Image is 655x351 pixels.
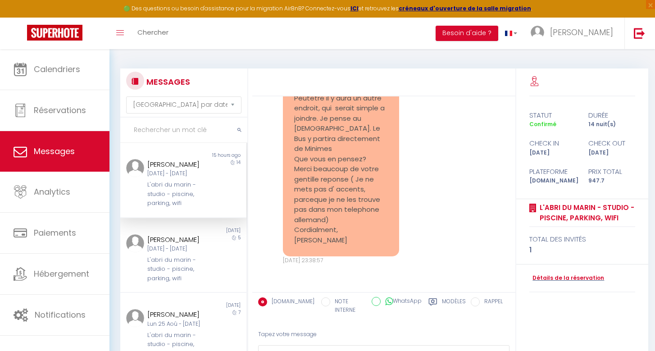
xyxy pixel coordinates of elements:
[550,27,613,38] span: [PERSON_NAME]
[147,234,209,245] div: [PERSON_NAME]
[27,25,82,41] img: Super Booking
[582,149,641,157] div: [DATE]
[126,159,144,177] img: ...
[120,118,247,143] input: Rechercher un mot clé
[524,18,624,49] a: ... [PERSON_NAME]
[7,4,34,31] button: Ouvrir le widget de chat LiveChat
[399,5,531,12] a: créneaux d'ouverture de la salle migration
[537,202,635,223] a: L'abri du marin - studio - piscine, parking, wifi
[634,27,645,39] img: logout
[144,72,190,92] h3: MESSAGES
[523,166,582,177] div: Plateforme
[34,105,86,116] span: Réservations
[529,120,556,128] span: Confirmé
[258,324,509,346] div: Tapez votre message
[34,186,70,197] span: Analytics
[529,234,635,245] div: total des invités
[523,110,582,121] div: statut
[267,297,314,307] label: [DOMAIN_NAME]
[137,27,168,37] span: Chercher
[582,166,641,177] div: Prix total
[34,227,76,238] span: Paiements
[35,309,86,320] span: Notifications
[238,309,241,316] span: 7
[531,26,544,39] img: ...
[147,320,209,328] div: Lun 25 Aoû - [DATE]
[523,177,582,185] div: [DOMAIN_NAME]
[283,256,400,265] div: [DATE] 23:38:57
[147,159,209,170] div: [PERSON_NAME]
[350,5,359,12] a: ICI
[582,120,641,129] div: 14 nuit(s)
[523,138,582,149] div: check in
[529,245,635,255] div: 1
[147,180,209,208] div: L'abri du marin - studio - piscine, parking, wifi
[237,159,241,166] span: 14
[183,227,246,234] div: [DATE]
[126,309,144,327] img: ...
[480,297,503,307] label: RAPPEL
[330,297,364,315] label: NOTE INTERNE
[523,149,582,157] div: [DATE]
[238,234,241,241] span: 5
[381,297,422,307] label: WhatsApp
[442,297,466,316] label: Modèles
[147,255,209,283] div: L'abri du marin - studio - piscine, parking, wifi
[582,110,641,121] div: durée
[131,18,175,49] a: Chercher
[34,146,75,157] span: Messages
[34,268,89,279] span: Hébergement
[147,245,209,253] div: [DATE] - [DATE]
[436,26,498,41] button: Besoin d'aide ?
[582,177,641,185] div: 947.7
[183,302,246,309] div: [DATE]
[126,234,144,252] img: ...
[582,138,641,149] div: check out
[183,152,246,159] div: 15 hours ago
[529,274,604,283] a: Détails de la réservation
[147,309,209,320] div: [PERSON_NAME]
[147,169,209,178] div: [DATE] - [DATE]
[34,64,80,75] span: Calendriers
